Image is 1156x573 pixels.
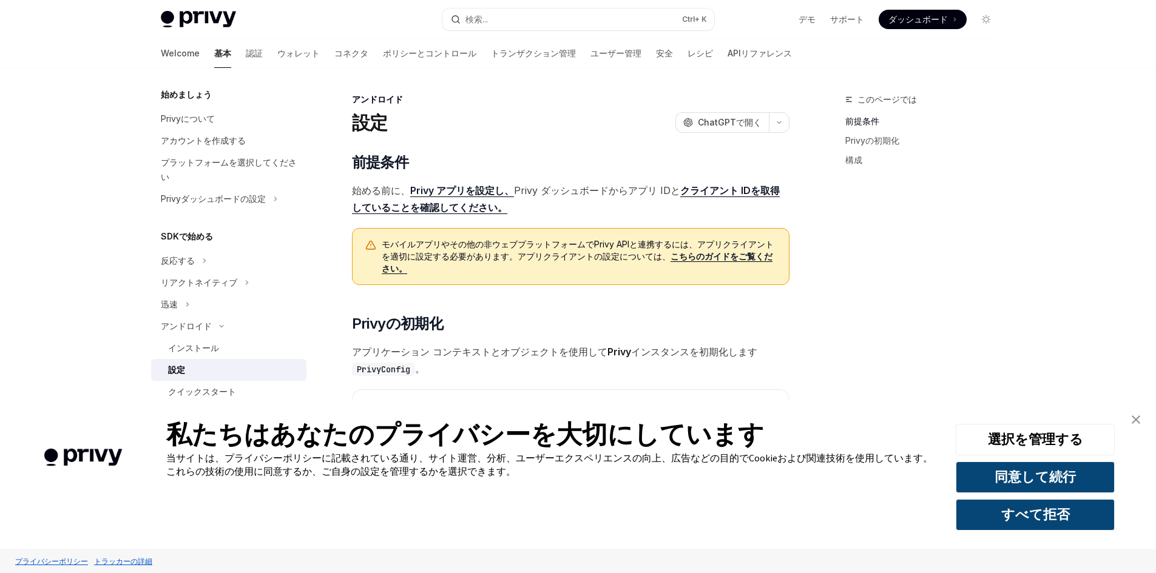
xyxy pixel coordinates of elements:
a: 設定 [151,359,306,381]
font: 始めましょう [161,89,212,99]
img: バナーを閉じる [1132,415,1140,424]
a: インストール [151,337,306,359]
font: クイックスタート [168,386,236,397]
button: 検索を開く [442,8,714,30]
font: トラッカーの詳細 [94,557,152,566]
font: デモ [799,14,816,24]
button: 同意して続行 [956,461,1115,493]
a: Privy アプリを設定し、 [410,184,514,197]
font: Ctrl [682,15,695,24]
font: プラットフォームを選択してください [161,157,297,182]
code: PrivyConfig [352,363,415,376]
a: Privyの初期化 [845,131,1006,150]
button: Androidセクションを切り替える [151,315,306,337]
button: 誤ったコードを報告する [725,397,740,413]
button: Reactセクションを切り替える [151,250,306,272]
a: アカウントを作成する [151,130,306,152]
font: APIリファレンス [728,48,792,58]
a: 前提条件 [845,112,1006,131]
button: 選択を管理する [956,424,1115,455]
font: 同意して続行 [995,468,1076,485]
font: 当サイトは、プライバシーポリシーに記載されている通り、サイト運営、分析、ユーザーエクスペリエンスの向上、広告などの目的でCookieおよび関連技術を使用しています。これらの技術の使用に同意するか... [166,452,933,477]
font: Privy [607,346,631,358]
font: リアクトネイティブ [161,277,237,287]
font: Privy ダッシュボードからアプリ ID [514,184,671,196]
font: すべて拒否 [1001,506,1070,523]
font: サポート [830,14,864,24]
font: ウォレット [277,48,320,58]
font: Privyの初期化 [352,315,444,332]
font: ChatGPTで開く [698,117,762,127]
font: 私たちはあなたのプライバシーを大切にしています [166,418,764,450]
a: 安全 [656,39,673,68]
a: ポリシーとコントロール [383,39,476,68]
font: 設定 [168,364,185,375]
a: APIリファレンス [728,39,792,68]
font: 始める前に、 [352,184,410,196]
img: ライトロゴ [161,11,236,28]
img: 会社ロゴ [18,431,148,484]
font: 。 [415,363,425,375]
font: SDKで始める [161,231,213,241]
a: デモ [799,13,816,25]
a: クイックスタート [151,381,306,403]
button: ChatGPTで開く [675,112,769,133]
a: 認証 [246,39,263,68]
font: アカウントを作成する [161,135,246,146]
font: レシピ [688,48,713,58]
button: コードブロックの内容をコピーします [744,397,760,413]
font: インスタンスを初期化します [631,346,757,358]
svg: 警告 [365,240,377,252]
a: コネクタ [334,39,368,68]
font: プライバシーポリシー [15,557,88,566]
font: アンドロイド [352,94,403,104]
font: Privyダッシュボードの設定 [161,193,266,204]
font: Privyの初期化 [845,135,899,146]
a: Privyについて [151,108,306,130]
font: コネクタ [334,48,368,58]
font: + K [695,15,707,24]
a: Welcome [161,39,200,68]
a: プライバシーポリシー [12,551,91,572]
button: すべて拒否 [956,499,1115,531]
font: アプリケーション コンテキストとオブジェクトを使用して [352,346,607,358]
button: Privyダッシュボードセクションの設定を切り替える [151,188,306,210]
font: アプリクライアントの設定については、 [518,251,671,261]
font: 認証 [246,48,263,58]
a: ユーザー管理 [590,39,641,68]
font: ユーザー管理 [590,48,641,58]
font: 安全 [656,48,673,58]
font: トランザクション管理 [491,48,576,58]
button: Swiftセクションを切り替える [151,293,306,315]
font: 前提条件 [352,153,409,171]
a: トランザクション管理 [491,39,576,68]
font: ダッシュボード [888,14,948,24]
font: Privyについて [161,113,215,124]
button: React Nativeセクションを切り替える [151,272,306,293]
a: ウォレット [277,39,320,68]
font: 設定 [352,112,388,133]
font: アンドロイド [161,321,212,331]
font: 迅速 [161,299,178,309]
font: 選択を管理する [988,431,1083,447]
button: ダークモードを切り替える [976,10,996,29]
font: 構成 [845,155,862,165]
font: と [671,184,680,196]
font: 反応する [161,255,195,266]
font: 前提条件 [845,116,879,126]
a: レシピ [688,39,713,68]
a: クライアント IDを取得していることを確認してください。 [352,184,780,214]
a: バナーを閉じる [1124,407,1148,432]
a: プラットフォームを選択してください [151,152,306,188]
font: ポリシーとコントロール [383,48,476,58]
a: ダッシュボード [879,10,967,29]
font: 基本 [214,48,231,58]
button: AIに聞く [763,397,779,413]
font: このページでは [857,94,917,104]
font: 検索... [465,14,488,24]
a: トラッカーの詳細 [91,551,155,572]
a: こちらのガイドをご覧ください。 [382,251,772,274]
a: 基本 [214,39,231,68]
